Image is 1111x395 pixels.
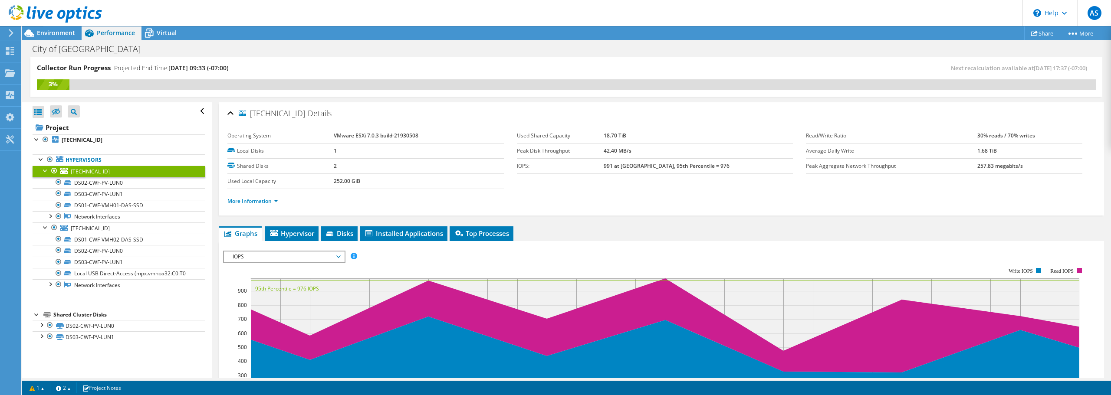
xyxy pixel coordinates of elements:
text: 500 [238,343,247,351]
label: Operating System [227,131,334,140]
a: DS03-CWF-PV-LUN1 [33,331,205,343]
label: Local Disks [227,147,334,155]
b: 1.68 TiB [977,147,997,154]
a: DS01-CWF-VMH02-DAS-SSD [33,234,205,245]
a: Project Notes [76,382,127,393]
span: [DATE] 17:37 (-07:00) [1034,64,1087,72]
a: DS03-CWF-PV-LUN1 [33,188,205,199]
span: [TECHNICAL_ID] [71,168,110,175]
a: More [1060,26,1100,40]
span: Graphs [223,229,257,238]
a: DS01-CWF-VMH01-DAS-SSD [33,200,205,211]
a: 2 [50,382,77,393]
div: 3% [37,79,69,89]
span: [DATE] 09:33 (-07:00) [168,64,228,72]
a: DS03-CWF-PV-LUN1 [33,257,205,268]
a: [TECHNICAL_ID] [33,222,205,234]
text: 600 [238,330,247,337]
text: 95th Percentile = 976 IOPS [255,285,319,292]
h4: Projected End Time: [114,63,228,73]
label: Used Shared Capacity [517,131,604,140]
a: DS02-CWF-PV-LUN0 [33,177,205,188]
b: 257.83 megabits/s [977,162,1023,170]
span: Performance [97,29,135,37]
span: Virtual [157,29,177,37]
text: Read IOPS [1051,268,1074,274]
svg: \n [1033,9,1041,17]
text: Write IOPS [1009,268,1033,274]
span: [TECHNICAL_ID] [239,109,306,118]
label: Used Local Capacity [227,177,334,186]
a: DS02-CWF-PV-LUN0 [33,320,205,331]
span: Top Processes [454,229,509,238]
a: Project [33,121,205,134]
label: Average Daily Write [806,147,977,155]
text: 900 [238,287,247,294]
span: Next recalculation available at [951,64,1091,72]
label: Peak Aggregate Network Throughput [806,162,977,170]
a: Network Interfaces [33,211,205,222]
a: Share [1024,26,1060,40]
b: 1 [334,147,337,154]
span: Installed Applications [364,229,443,238]
div: Shared Cluster Disks [53,310,205,320]
b: 2 [334,162,337,170]
label: Read/Write Ratio [806,131,977,140]
b: 42.40 MB/s [604,147,631,154]
b: VMware ESXi 7.0.3 build-21930508 [334,132,418,139]
text: 800 [238,301,247,309]
text: 400 [238,357,247,365]
h1: City of [GEOGRAPHIC_DATA] [28,44,154,54]
span: [TECHNICAL_ID] [71,225,110,232]
label: Peak Disk Throughput [517,147,604,155]
label: Shared Disks [227,162,334,170]
text: 300 [238,372,247,379]
span: Hypervisor [269,229,314,238]
a: Local USB Direct-Access (mpx.vmhba32:C0:T0 [33,268,205,279]
span: Environment [37,29,75,37]
label: IOPS: [517,162,604,170]
span: Disks [325,229,353,238]
a: Network Interfaces [33,279,205,291]
a: More Information [227,197,278,205]
b: 991 at [GEOGRAPHIC_DATA], 95th Percentile = 976 [604,162,730,170]
b: 30% reads / 70% writes [977,132,1035,139]
a: 1 [23,382,50,393]
a: [TECHNICAL_ID] [33,134,205,146]
span: AS [1088,6,1101,20]
span: Details [308,108,332,118]
span: IOPS [228,251,340,262]
text: 700 [238,315,247,323]
b: 18.70 TiB [604,132,626,139]
a: Hypervisors [33,154,205,166]
b: [TECHNICAL_ID] [62,136,102,144]
a: [TECHNICAL_ID] [33,166,205,177]
a: DS02-CWF-PV-LUN0 [33,245,205,256]
b: 252.00 GiB [334,177,360,185]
